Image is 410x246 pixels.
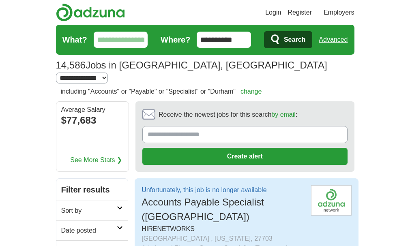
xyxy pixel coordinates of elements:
[61,226,117,235] h2: Date posted
[265,8,281,17] a: Login
[159,110,297,120] span: Receive the newest jobs for this search :
[161,34,190,46] label: Where?
[142,148,348,165] button: Create alert
[271,111,296,118] a: by email
[56,201,128,220] a: Sort by
[324,8,354,17] a: Employers
[56,3,125,21] img: Adzuna logo
[264,31,312,48] button: Search
[311,185,352,216] img: Placed App logo
[240,88,262,95] a: change
[142,185,305,195] p: Unfortunately, this job is no longer available
[56,58,86,73] span: 14,586
[284,32,305,48] span: Search
[62,34,87,46] label: What?
[56,179,128,201] h2: Filter results
[61,107,124,113] div: Average Salary
[56,220,128,240] a: Date posted
[61,206,117,216] h2: Sort by
[56,60,327,71] h1: Jobs in [GEOGRAPHIC_DATA], [GEOGRAPHIC_DATA]
[142,224,305,244] div: HIRENETWORKS
[70,155,122,165] a: See More Stats ❯
[142,234,305,244] div: [GEOGRAPHIC_DATA] , [US_STATE], 27703
[61,87,262,96] h2: including "Accounts" or "Payable" or "Specialist" or "Durham"
[61,113,124,128] div: $77,683
[288,8,312,17] a: Register
[142,197,264,222] span: Accounts Payable Specialist ([GEOGRAPHIC_DATA])
[319,32,348,48] a: Advanced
